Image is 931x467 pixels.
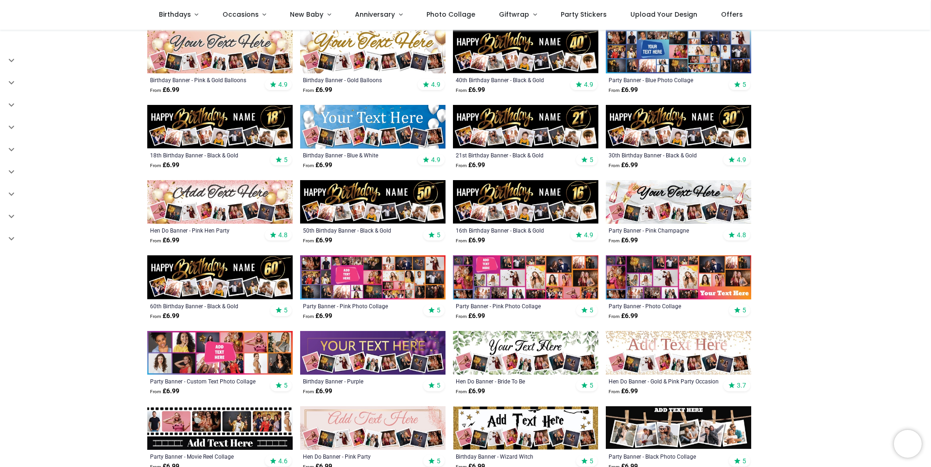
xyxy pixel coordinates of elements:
[456,238,467,243] span: From
[431,80,440,89] span: 4.9
[609,387,638,396] strong: £ 6.99
[223,10,259,19] span: Occasions
[456,453,568,460] a: Birthday Banner - Wizard Witch
[437,457,440,465] span: 5
[609,314,620,319] span: From
[453,331,598,375] img: Personalised Hen Do Banner - Bride To Be - 9 Photo Upload
[300,255,446,299] img: Personalised Party Banner - Pink Photo Collage - Add Text & 30 Photo Upload
[150,311,179,321] strong: £ 6.99
[303,314,314,319] span: From
[147,331,293,375] img: Personalised Party Banner - Custom Text Photo Collage - 12 Photo Upload
[284,306,288,314] span: 5
[303,85,332,95] strong: £ 6.99
[456,151,568,159] a: 21st Birthday Banner - Black & Gold
[606,406,751,450] img: Personalised Party Banner - Black Photo Collage - 6 Photo Upload
[737,156,746,164] span: 4.9
[150,302,262,310] div: 60th Birthday Banner - Black & Gold
[150,227,262,234] div: Hen Do Banner - Pink Hen Party
[147,30,293,73] img: Personalised Happy Birthday Banner - Pink & Gold Balloons - 9 Photo Upload
[609,227,721,234] div: Party Banner - Pink Champagne
[426,10,475,19] span: Photo Collage
[303,389,314,394] span: From
[290,10,323,19] span: New Baby
[303,163,314,168] span: From
[159,10,191,19] span: Birthdays
[630,10,697,19] span: Upload Your Design
[303,377,415,385] a: Birthday Banner - Purple
[584,80,593,89] span: 4.9
[609,161,638,170] strong: £ 6.99
[303,387,332,396] strong: £ 6.99
[499,10,529,19] span: Giftwrap
[737,381,746,389] span: 3.7
[278,457,288,465] span: 4.6
[590,381,593,389] span: 5
[609,151,721,159] div: 30th Birthday Banner - Black & Gold
[150,76,262,84] a: Birthday Banner - Pink & Gold Balloons
[742,457,746,465] span: 5
[609,311,638,321] strong: £ 6.99
[150,387,179,396] strong: £ 6.99
[303,238,314,243] span: From
[453,30,598,73] img: Personalised Happy 40th Birthday Banner - Black & Gold - Custom Name & 9 Photo Upload
[590,457,593,465] span: 5
[303,311,332,321] strong: £ 6.99
[278,80,288,89] span: 4.9
[303,151,415,159] a: Birthday Banner - Blue & White
[303,88,314,93] span: From
[456,387,485,396] strong: £ 6.99
[147,406,293,450] img: Personalised Party Banner - Movie Reel Collage - 6 Photo Upload
[150,85,179,95] strong: £ 6.99
[300,331,446,375] img: Personalised Happy Birthday Banner - Purple - 9 Photo Upload
[284,381,288,389] span: 5
[284,156,288,164] span: 5
[303,76,415,84] a: Birthday Banner - Gold Balloons
[303,453,415,460] a: Hen Do Banner - Pink Party
[300,30,446,73] img: Personalised Happy Birthday Banner - Gold Balloons - 9 Photo Upload
[590,156,593,164] span: 5
[147,105,293,149] img: Personalised Happy 18th Birthday Banner - Black & Gold - Custom Name & 9 Photo Upload
[609,88,620,93] span: From
[590,306,593,314] span: 5
[609,389,620,394] span: From
[300,406,446,450] img: Hen Do Banner - Pink Party - Custom Text & 9 Photo Upload
[456,163,467,168] span: From
[456,161,485,170] strong: £ 6.99
[456,88,467,93] span: From
[303,161,332,170] strong: £ 6.99
[737,231,746,239] span: 4.8
[453,406,598,450] img: Personalised Happy Birthday Banner - Wizard Witch - 9 Photo Upload
[606,30,751,73] img: Personalised Party Banner - Blue Photo Collage - Custom Text & 30 Photo Upload
[303,227,415,234] a: 50th Birthday Banner - Black & Gold
[609,236,638,245] strong: £ 6.99
[453,105,598,149] img: Personalised Happy 21st Birthday Banner - Black & Gold - Custom Name & 9 Photo Upload
[437,231,440,239] span: 5
[609,302,721,310] a: Party Banner - Photo Collage
[300,180,446,224] img: Personalised Happy 50th Birthday Banner - Black & Gold - Custom Name & 9 Photo Upload
[150,163,161,168] span: From
[150,151,262,159] a: 18th Birthday Banner - Black & Gold
[453,180,598,224] img: Personalised Happy 16th Birthday Banner - Black & Gold - Custom Name & 9 Photo Upload
[609,377,721,385] div: Hen Do Banner - Gold & Pink Party Occasion
[742,306,746,314] span: 5
[561,10,607,19] span: Party Stickers
[456,227,568,234] a: 16th Birthday Banner - Black & Gold
[606,180,751,224] img: Personalised Party Banner - Pink Champagne - 9 Photo Upload & Custom Text
[606,105,751,149] img: Personalised Happy 30th Birthday Banner - Black & Gold - Custom Name & 9 Photo Upload
[150,453,262,460] a: Party Banner - Movie Reel Collage
[609,163,620,168] span: From
[721,10,743,19] span: Offers
[456,377,568,385] a: Hen Do Banner - Bride To Be
[150,238,161,243] span: From
[150,377,262,385] a: Party Banner - Custom Text Photo Collage
[894,430,922,458] iframe: Brevo live chat
[609,453,721,460] a: Party Banner - Black Photo Collage
[606,331,751,375] img: Personalised Hen Do Banner - Gold & Pink Party Occasion - 9 Photo Upload
[456,76,568,84] a: 40th Birthday Banner - Black & Gold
